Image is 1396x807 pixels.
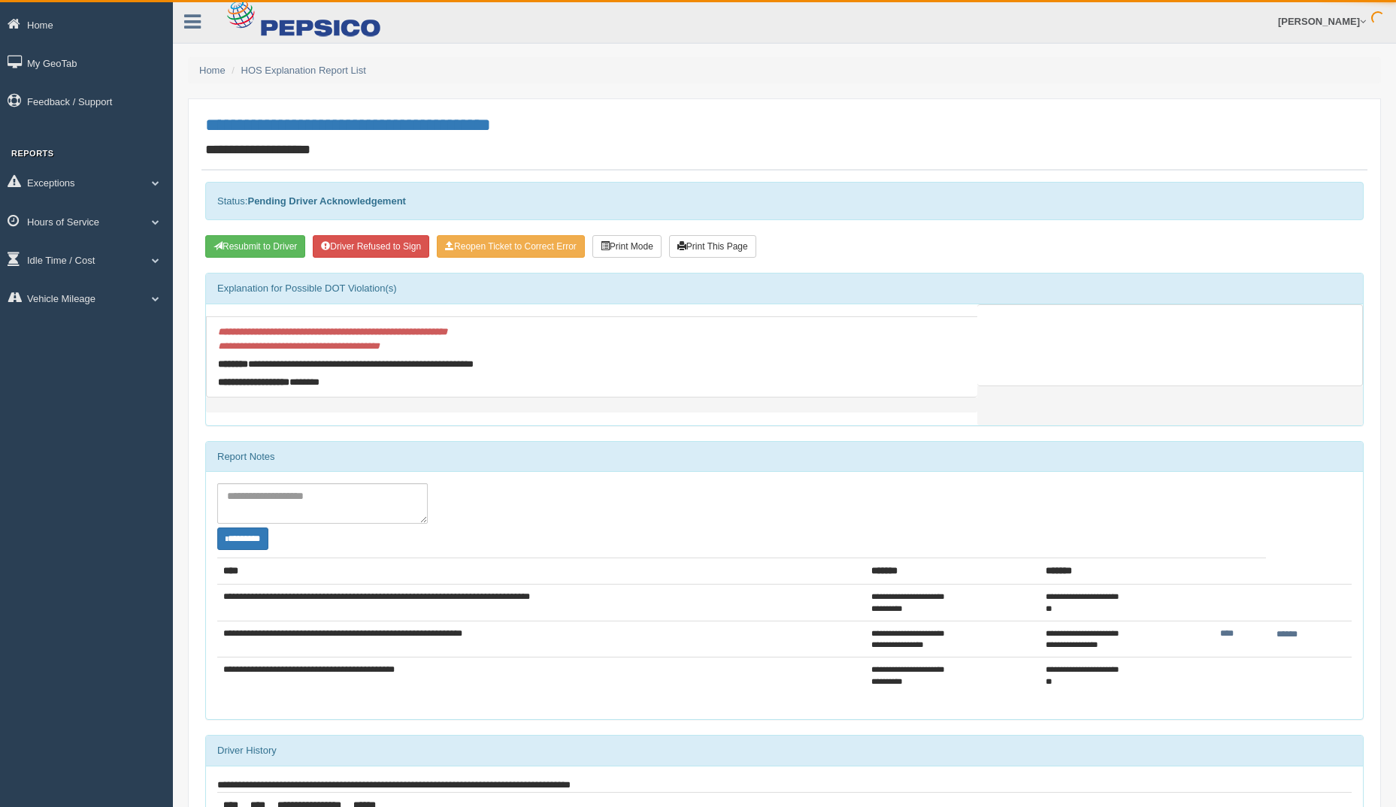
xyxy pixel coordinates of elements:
[313,235,429,258] button: Driver Refused to Sign
[206,442,1363,472] div: Report Notes
[205,235,305,258] button: Resubmit To Driver
[669,235,756,258] button: Print This Page
[206,274,1363,304] div: Explanation for Possible DOT Violation(s)
[206,736,1363,766] div: Driver History
[247,195,405,207] strong: Pending Driver Acknowledgement
[217,527,268,550] button: Change Filter Options
[199,65,226,76] a: Home
[241,65,366,76] a: HOS Explanation Report List
[205,182,1364,220] div: Status:
[592,235,662,258] button: Print Mode
[437,235,585,258] button: Reopen Ticket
